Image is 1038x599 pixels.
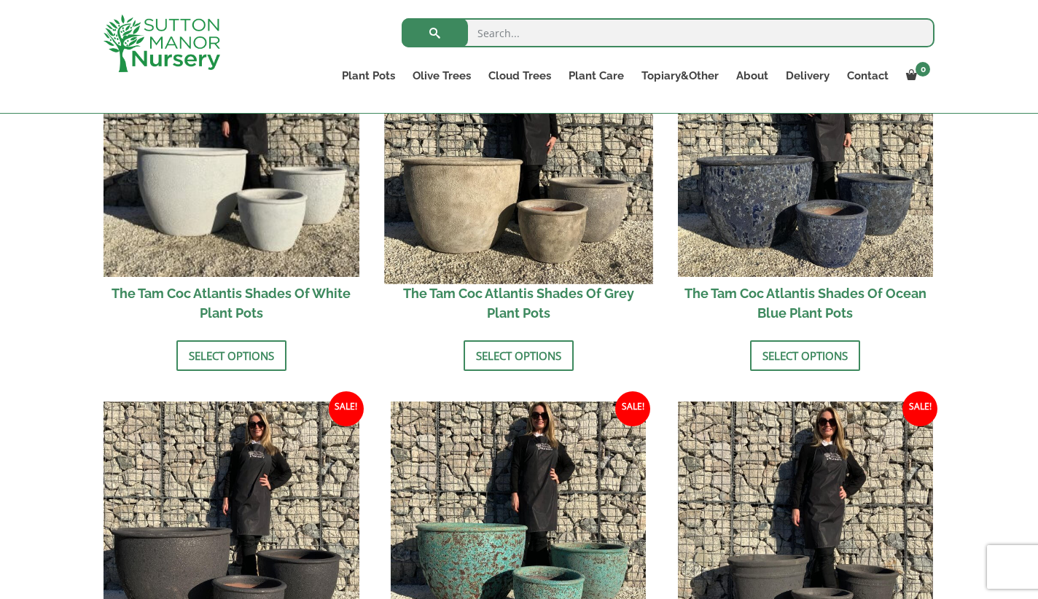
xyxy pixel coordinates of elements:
[464,340,574,371] a: Select options for “The Tam Coc Atlantis Shades Of Grey Plant Pots”
[333,66,404,86] a: Plant Pots
[402,18,934,47] input: Search...
[560,66,633,86] a: Plant Care
[678,22,934,278] img: The Tam Coc Atlantis Shades Of Ocean Blue Plant Pots
[678,277,934,329] h2: The Tam Coc Atlantis Shades Of Ocean Blue Plant Pots
[897,66,934,86] a: 0
[329,391,364,426] span: Sale!
[104,15,220,72] img: logo
[678,22,934,330] a: Sale! The Tam Coc Atlantis Shades Of Ocean Blue Plant Pots
[104,22,359,278] img: The Tam Coc Atlantis Shades Of White Plant Pots
[391,22,647,330] a: Sale! The Tam Coc Atlantis Shades Of Grey Plant Pots
[480,66,560,86] a: Cloud Trees
[404,66,480,86] a: Olive Trees
[727,66,777,86] a: About
[104,277,359,329] h2: The Tam Coc Atlantis Shades Of White Plant Pots
[384,15,652,283] img: The Tam Coc Atlantis Shades Of Grey Plant Pots
[838,66,897,86] a: Contact
[391,277,647,329] h2: The Tam Coc Atlantis Shades Of Grey Plant Pots
[777,66,838,86] a: Delivery
[176,340,286,371] a: Select options for “The Tam Coc Atlantis Shades Of White Plant Pots”
[902,391,937,426] span: Sale!
[750,340,860,371] a: Select options for “The Tam Coc Atlantis Shades Of Ocean Blue Plant Pots”
[916,62,930,77] span: 0
[633,66,727,86] a: Topiary&Other
[104,22,359,330] a: Sale! The Tam Coc Atlantis Shades Of White Plant Pots
[615,391,650,426] span: Sale!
